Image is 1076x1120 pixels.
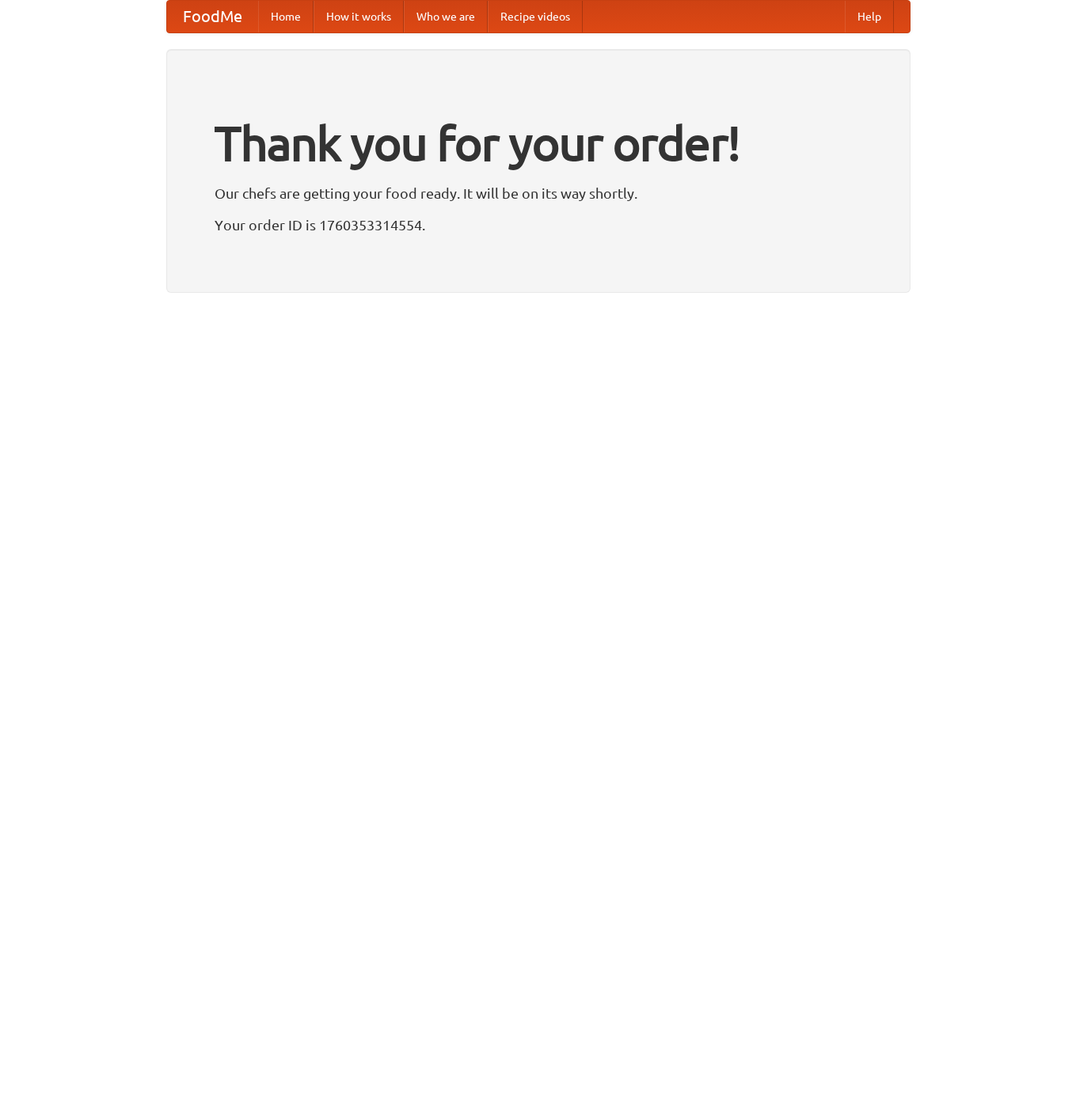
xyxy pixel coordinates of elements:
a: How it works [314,1,404,32]
a: FoodMe [167,1,258,32]
h1: Thank you for your order! [215,105,862,181]
a: Home [258,1,314,32]
a: Help [845,1,894,32]
a: Recipe videos [488,1,583,32]
p: Your order ID is 1760353314554. [215,213,862,237]
p: Our chefs are getting your food ready. It will be on its way shortly. [215,181,862,205]
a: Who we are [404,1,488,32]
